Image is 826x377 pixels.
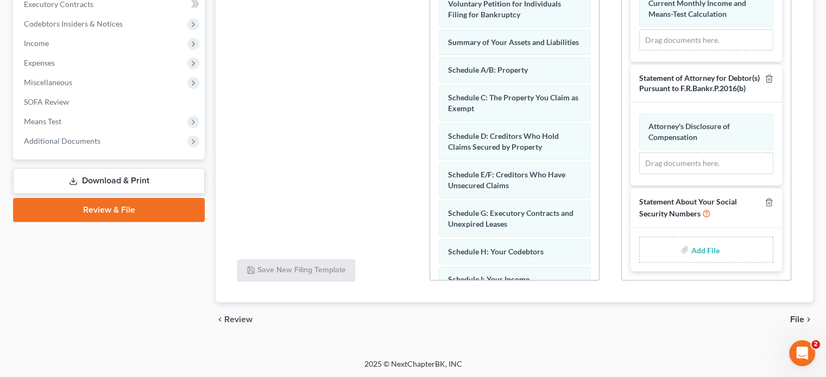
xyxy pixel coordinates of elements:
a: Review & File [13,198,205,222]
span: Schedule G: Executory Contracts and Unexpired Leases [448,208,573,228]
span: Schedule I: Your Income [448,274,529,284]
span: Statement of Attorney for Debtor(s) Pursuant to F.R.Bankr.P.2016(b) [639,73,760,93]
span: Schedule A/B: Property [448,65,528,74]
span: Summary of Your Assets and Liabilities [448,37,579,47]
span: Additional Documents [24,136,100,145]
i: chevron_left [216,315,224,324]
a: Download & Print [13,168,205,194]
button: chevron_left Review [216,315,263,324]
span: File [790,315,804,324]
a: SOFA Review [15,92,205,112]
span: Review [224,315,253,324]
iframe: Intercom live chat [789,340,815,366]
span: Schedule E/F: Creditors Who Have Unsecured Claims [448,170,565,190]
span: 2 [811,340,820,349]
span: Expenses [24,58,55,67]
div: Drag documents here. [639,29,773,51]
span: Codebtors Insiders & Notices [24,19,123,28]
span: Schedule C: The Property You Claim as Exempt [448,93,578,113]
i: chevron_right [804,315,813,324]
span: Income [24,39,49,48]
span: Statement About Your Social Security Numbers [639,197,737,218]
span: Schedule H: Your Codebtors [448,247,544,256]
span: Attorney's Disclosure of Compensation [648,122,730,142]
button: Save New Filing Template [237,259,355,282]
span: Schedule D: Creditors Who Hold Claims Secured by Property [448,131,559,151]
span: Means Test [24,117,61,126]
span: SOFA Review [24,97,69,106]
span: Miscellaneous [24,78,72,87]
div: Drag documents here. [639,152,773,174]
